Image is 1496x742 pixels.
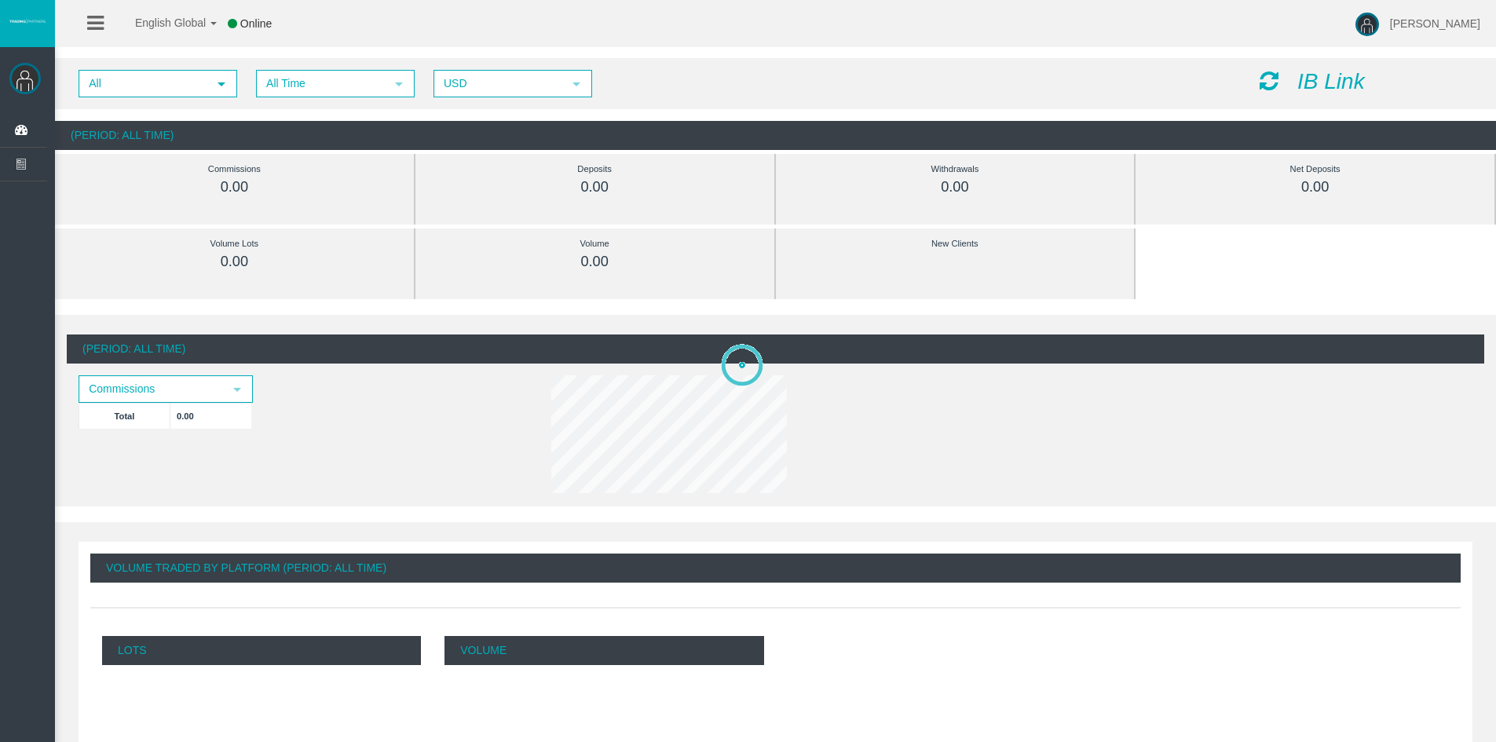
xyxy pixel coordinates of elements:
[451,253,739,271] div: 0.00
[215,78,228,90] span: select
[102,636,421,665] p: Lots
[80,377,223,401] span: Commissions
[451,178,739,196] div: 0.00
[1171,178,1459,196] div: 0.00
[55,121,1496,150] div: (Period: All Time)
[8,18,47,24] img: logo.svg
[1390,17,1480,30] span: [PERSON_NAME]
[444,636,763,665] p: Volume
[435,71,562,96] span: USD
[811,160,1099,178] div: Withdrawals
[570,78,583,90] span: select
[90,235,379,253] div: Volume Lots
[393,78,405,90] span: select
[231,383,243,396] span: select
[115,16,206,29] span: English Global
[451,235,739,253] div: Volume
[90,253,379,271] div: 0.00
[67,334,1484,364] div: (Period: All Time)
[170,403,252,429] td: 0.00
[80,71,207,96] span: All
[240,17,272,30] span: Online
[451,160,739,178] div: Deposits
[258,71,385,96] span: All Time
[90,554,1461,583] div: Volume Traded By Platform (Period: All Time)
[79,403,170,429] td: Total
[1297,69,1365,93] i: IB Link
[811,178,1099,196] div: 0.00
[90,178,379,196] div: 0.00
[1355,13,1379,36] img: user-image
[1171,160,1459,178] div: Net Deposits
[1260,70,1278,92] i: Reload Dashboard
[90,160,379,178] div: Commissions
[811,235,1099,253] div: New Clients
